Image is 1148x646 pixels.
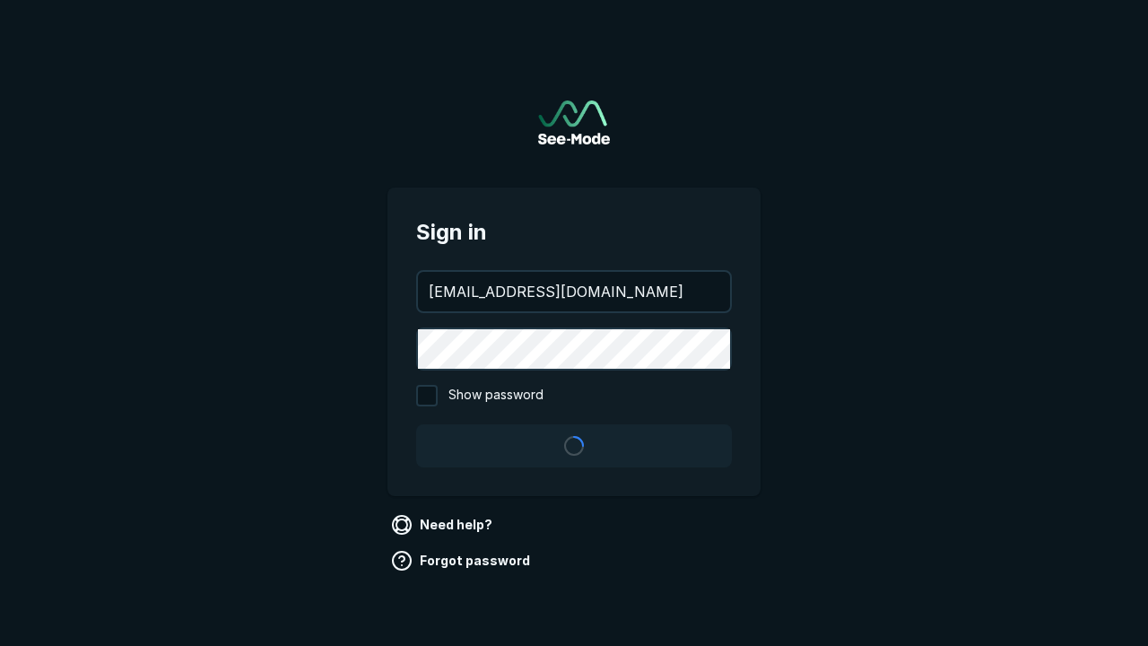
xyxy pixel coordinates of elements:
input: your@email.com [418,272,730,311]
span: Sign in [416,216,732,249]
span: Show password [448,385,544,406]
a: Need help? [387,511,500,539]
img: See-Mode Logo [538,100,610,144]
a: Go to sign in [538,100,610,144]
a: Forgot password [387,546,537,575]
